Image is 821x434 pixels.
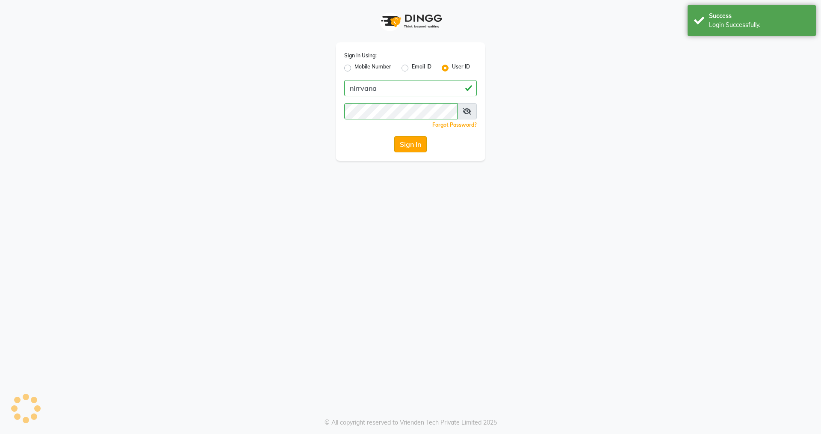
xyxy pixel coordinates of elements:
input: Username [344,103,458,119]
div: Login Successfully. [709,21,809,30]
label: User ID [452,63,470,73]
img: logo1.svg [376,9,445,34]
div: Success [709,12,809,21]
label: Sign In Using: [344,52,377,59]
button: Sign In [394,136,427,152]
label: Mobile Number [354,63,391,73]
input: Username [344,80,477,96]
a: Forgot Password? [432,122,477,128]
label: Email ID [412,63,431,73]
